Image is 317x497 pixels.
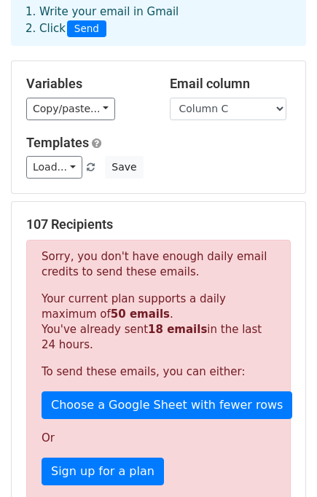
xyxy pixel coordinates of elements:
button: Save [105,156,143,179]
a: Sign up for a plan [42,458,164,485]
span: Send [67,20,106,38]
a: Templates [26,135,89,150]
a: Copy/paste... [26,98,115,120]
p: To send these emails, you can either: [42,364,275,380]
p: Your current plan supports a daily maximum of . You've already sent in the last 24 hours. [42,291,275,353]
h5: Variables [26,76,148,92]
div: Widget de chat [244,427,317,497]
strong: 50 emails [111,308,170,321]
iframe: Chat Widget [244,427,317,497]
div: 1. Write your email in Gmail 2. Click [15,4,302,37]
a: Choose a Google Sheet with fewer rows [42,391,292,419]
p: Sorry, you don't have enough daily email credits to send these emails. [42,249,275,280]
h5: 107 Recipients [26,216,291,232]
p: Or [42,431,275,446]
a: Load... [26,156,82,179]
h5: Email column [170,76,291,92]
strong: 18 emails [148,323,207,336]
